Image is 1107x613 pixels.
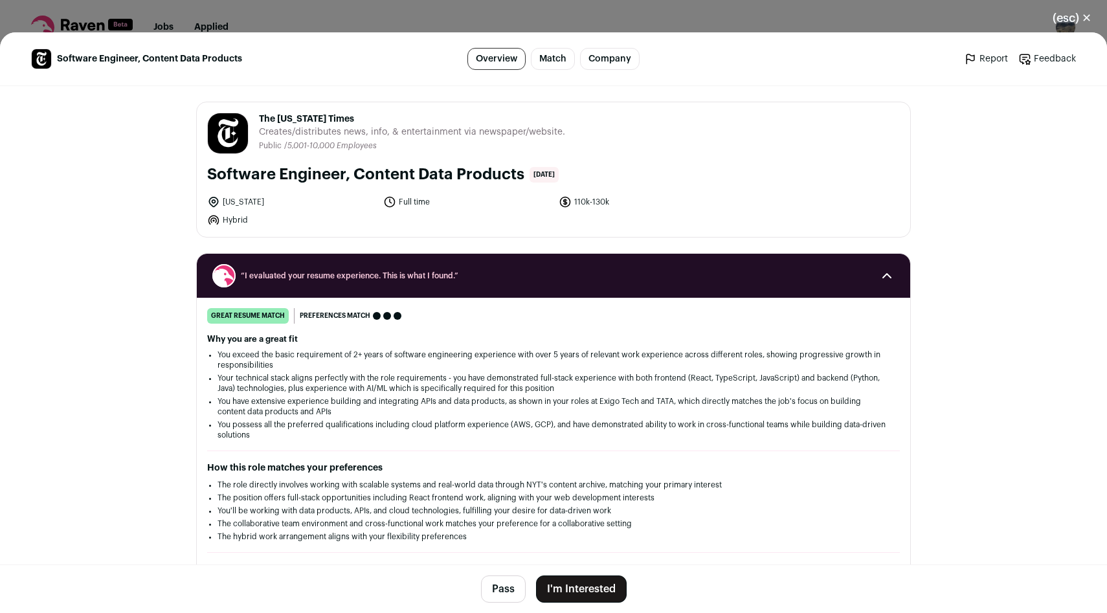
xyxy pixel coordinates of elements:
span: Software Engineer, Content Data Products [57,52,242,65]
h2: Maximize your resume [207,563,900,576]
a: Feedback [1018,52,1076,65]
h1: Software Engineer, Content Data Products [207,164,524,185]
li: You have extensive experience building and integrating APIs and data products, as shown in your r... [218,396,889,417]
a: Match [531,48,575,70]
li: [US_STATE] [207,195,375,208]
li: 110k-130k [559,195,727,208]
span: “I evaluated your resume experience. This is what I found.” [241,271,866,281]
a: Overview [467,48,526,70]
li: The collaborative team environment and cross-functional work matches your preference for a collab... [218,518,889,529]
span: 5,001-10,000 Employees [287,142,377,150]
li: Public [259,141,284,151]
li: The hybrid work arrangement aligns with your flexibility preferences [218,531,889,542]
li: The role directly involves working with scalable systems and real-world data through NYT's conten... [218,480,889,490]
img: 2c504f69011341e2362469373bd5a63639ddab3c76a554f7b1caa047b1260959.jpg [32,49,51,69]
div: great resume match [207,308,289,324]
button: I'm Interested [536,575,627,603]
h2: Why you are a great fit [207,334,900,344]
li: The position offers full-stack opportunities including React frontend work, aligning with your we... [218,493,889,503]
a: Report [964,52,1008,65]
li: Hybrid [207,214,375,227]
li: Your technical stack aligns perfectly with the role requirements - you have demonstrated full-sta... [218,373,889,394]
span: Creates/distributes news, info, & entertainment via newspaper/website. [259,126,565,139]
button: Pass [481,575,526,603]
li: You exceed the basic requirement of 2+ years of software engineering experience with over 5 years... [218,350,889,370]
li: Full time [383,195,552,208]
h2: How this role matches your preferences [207,462,900,474]
li: You'll be working with data products, APIs, and cloud technologies, fulfilling your desire for da... [218,506,889,516]
li: / [284,141,377,151]
span: [DATE] [530,167,559,183]
li: You possess all the preferred qualifications including cloud platform experience (AWS, GCP), and ... [218,419,889,440]
img: 2c504f69011341e2362469373bd5a63639ddab3c76a554f7b1caa047b1260959.jpg [208,113,248,153]
span: The [US_STATE] Times [259,113,565,126]
button: Close modal [1037,4,1107,32]
span: Preferences match [300,309,370,322]
a: Company [580,48,640,70]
